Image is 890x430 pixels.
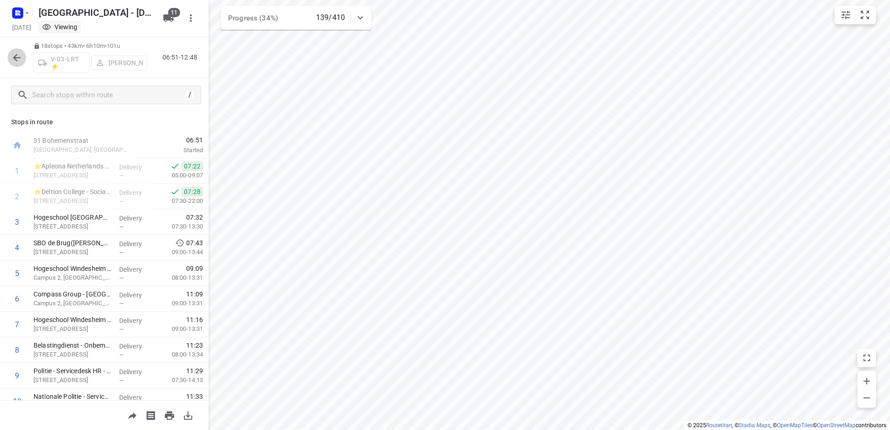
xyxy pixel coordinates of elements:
[34,171,112,180] p: [STREET_ADDRESS]
[34,299,112,308] p: Campus 2, [GEOGRAPHIC_DATA]
[157,273,203,282] p: 08:00-13:31
[15,295,19,303] div: 6
[182,9,200,27] button: More
[182,161,203,171] span: 07:22
[119,342,154,351] p: Delivery
[186,341,203,350] span: 11:23
[119,265,154,274] p: Delivery
[157,299,203,308] p: 09:00-13:31
[159,9,178,27] button: 11
[15,192,19,201] div: 2
[34,376,112,385] p: [STREET_ADDRESS]
[228,14,278,22] span: Progress (34%)
[119,300,124,307] span: —
[157,248,203,257] p: 09:00-13:44
[142,410,160,419] span: Print shipping labels
[856,6,874,24] button: Fit zoom
[157,196,203,206] p: 07:30-22:00
[119,239,154,249] p: Delivery
[170,187,180,196] svg: Done
[34,350,112,359] p: [STREET_ADDRESS]
[15,243,19,252] div: 4
[15,320,19,329] div: 7
[34,42,147,51] p: 18 stops • 43km • 6h10m
[32,88,185,102] input: Search stops within route
[777,422,813,429] a: OpenMapTiles
[34,136,130,145] p: 31 Bohemenstraat
[34,145,130,155] p: [GEOGRAPHIC_DATA], [GEOGRAPHIC_DATA]
[119,223,124,230] span: —
[835,6,876,24] div: small contained button group
[157,222,203,231] p: 07:30-13:30
[119,290,154,300] p: Delivery
[186,238,203,248] span: 07:43
[119,214,154,223] p: Delivery
[34,238,112,248] p: SBO de Brug(José ten Klooster)
[179,410,197,419] span: Download route
[119,367,154,376] p: Delivery
[175,238,184,248] svg: Early
[170,161,180,171] svg: Done
[221,6,371,30] div: Progress (34%)139/410
[15,346,19,355] div: 8
[34,213,112,222] p: Hogeschool Windesheim - Buitenlocatie Zwolle - de Praub(Marlou of Rene Meijer zu Schlochtern of B...
[185,90,195,100] div: /
[186,392,203,401] span: 11:33
[817,422,856,429] a: OpenStreetMap
[34,315,112,324] p: Hogeschool Windesheim - Perron 038(Marlou of Rene Meijer zu Schlochtern of Bakker)
[119,316,154,325] p: Delivery
[42,22,77,32] div: You are currently in view mode. To make any changes, go to edit project.
[34,392,112,401] p: Nationale Politie - Servicedesk FM(Lennart Roo)
[160,410,179,419] span: Print route
[34,366,112,376] p: Politie - Servicedesk HR - Zwolle(Soraya Ubro/ Heleen van Driel)
[105,42,107,49] span: •
[157,350,203,359] p: 08:00-13:34
[119,326,124,333] span: —
[119,275,124,282] span: —
[142,135,203,145] span: 06:51
[186,315,203,324] span: 11:16
[34,264,112,273] p: Hogeschool Windesheim - Zwolle(Marlou of Rene Meijer zu Schlochtern of Bakker)
[119,351,124,358] span: —
[13,397,21,406] div: 10
[34,187,112,196] p: ⭐Deltion College - Social Hub(Huub Kelderman)
[157,324,203,334] p: 09:00-13:31
[11,117,197,127] p: Stops in route
[688,422,886,429] li: © 2025 , © , © © contributors
[119,198,124,205] span: —
[119,162,154,172] p: Delivery
[186,289,203,299] span: 11:09
[34,161,112,171] p: ⭐Apleona Netherlands B.V. - Facility Management - Rieteweg 21(Sabina van den berg)
[34,273,112,282] p: Campus 2, [GEOGRAPHIC_DATA]
[182,187,203,196] span: 07:28
[836,6,855,24] button: Map settings
[119,188,154,197] p: Delivery
[168,8,180,17] span: 11
[186,366,203,376] span: 11:29
[34,341,112,350] p: Belastingdienst - Onbemand - Zwolle - Noordzeelaan(Operationele Afdeling Facilitaire Dienst)
[123,410,142,419] span: Share route
[15,371,19,380] div: 9
[316,12,345,23] p: 139/410
[15,269,19,278] div: 5
[119,377,124,384] span: —
[34,289,112,299] p: Compass Group - Windesheim – Locatie Zwolle – Kantine(Marlou of Rene Meijer zu Schlochtern of Bak...
[739,422,770,429] a: Stadia Maps
[142,146,203,155] p: Started
[15,218,19,227] div: 3
[157,171,203,180] p: 05:00-09:07
[162,53,201,62] p: 06:51-12:48
[34,196,112,206] p: [STREET_ADDRESS]
[119,393,154,402] p: Delivery
[34,248,112,257] p: [STREET_ADDRESS]
[34,324,112,334] p: [STREET_ADDRESS]
[107,42,120,49] span: 101u
[34,222,112,231] p: [STREET_ADDRESS]
[186,213,203,222] span: 07:32
[157,376,203,385] p: 07:30-14:13
[706,422,732,429] a: Routetitan
[186,264,203,273] span: 09:09
[119,249,124,256] span: —
[15,167,19,175] div: 1
[119,172,124,179] span: —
